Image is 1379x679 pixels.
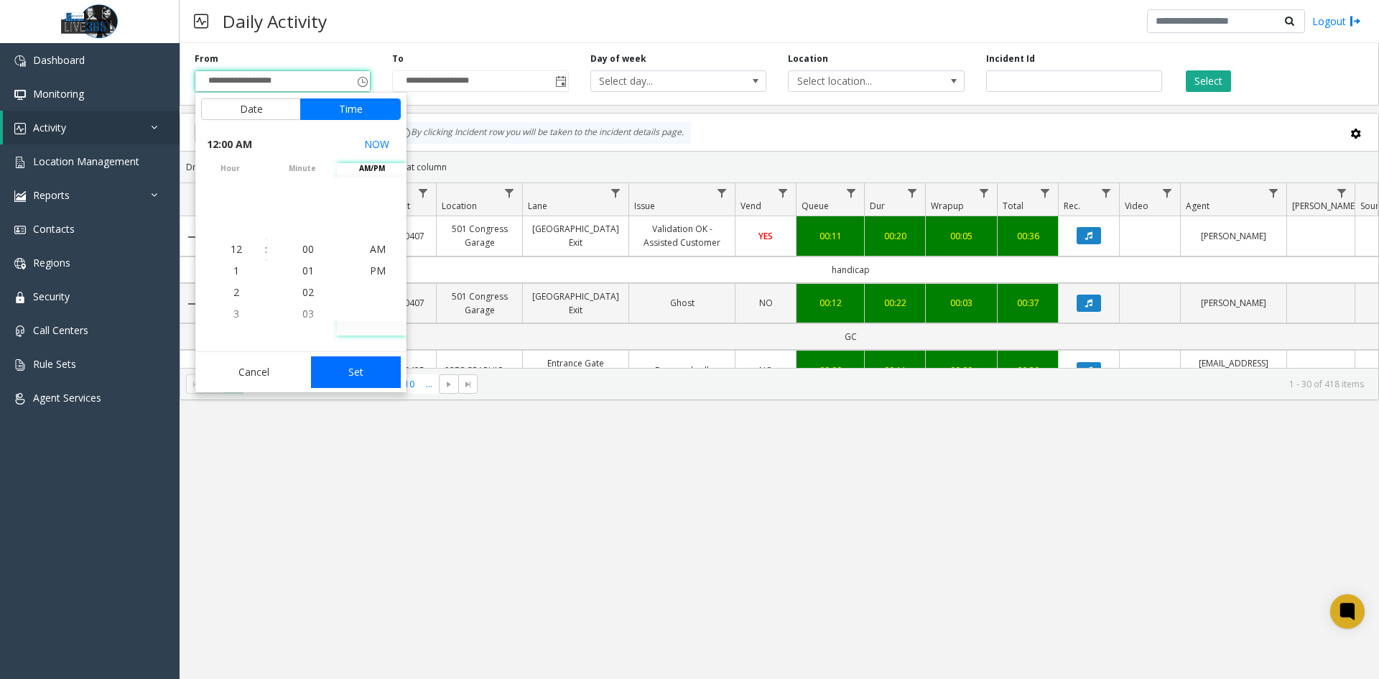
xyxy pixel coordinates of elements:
[401,364,427,377] a: 0435
[528,200,547,212] span: Lane
[873,229,916,243] a: 00:20
[14,89,26,101] img: 'icon'
[267,163,337,174] span: minute
[14,258,26,269] img: 'icon'
[788,52,828,65] label: Location
[1003,200,1023,212] span: Total
[311,356,401,388] button: Set
[14,325,26,337] img: 'icon'
[802,200,829,212] span: Queue
[740,200,761,212] span: Vend
[233,264,239,277] span: 1
[33,391,101,405] span: Agent Services
[195,163,265,174] span: hour
[370,264,386,277] span: PM
[873,364,916,377] a: 00:11
[590,52,646,65] label: Day of week
[805,364,855,377] a: 00:00
[1006,364,1049,377] a: 00:20
[1312,14,1361,29] a: Logout
[634,200,655,212] span: Issue
[207,134,252,154] span: 12:00 AM
[805,229,855,243] a: 00:11
[180,183,1378,368] div: Data table
[1332,183,1352,203] a: Parker Filter Menu
[14,190,26,202] img: 'icon'
[552,71,568,91] span: Toggle popup
[744,229,787,243] a: YES
[1006,229,1049,243] div: 00:36
[302,242,314,256] span: 00
[1158,183,1177,203] a: Video Filter Menu
[638,296,726,310] a: Ghost
[215,4,334,39] h3: Daily Activity
[445,222,514,249] a: 501 Congress Garage
[531,356,620,384] a: Entrance Gate (Garage 4)
[300,98,401,120] button: Time tab
[14,157,26,168] img: 'icon'
[638,364,726,377] a: Dropped call
[14,292,26,303] img: 'icon'
[392,122,691,144] div: By clicking Incident row you will be taken to the incident details page.
[1189,356,1278,384] a: [EMAIL_ADDRESS][DOMAIN_NAME]
[606,183,626,203] a: Lane Filter Menu
[986,52,1035,65] label: Incident Id
[873,296,916,310] a: 00:22
[1186,200,1209,212] span: Agent
[33,256,70,269] span: Regions
[33,290,70,303] span: Security
[458,374,478,394] span: Go to the last page
[370,242,386,256] span: AM
[445,364,514,377] a: [GEOGRAPHIC_DATA]
[233,307,239,320] span: 3
[934,229,988,243] a: 00:05
[14,55,26,67] img: 'icon'
[1006,296,1049,310] a: 00:37
[201,98,301,120] button: Date tab
[744,364,787,377] a: NO
[975,183,994,203] a: Wrapup Filter Menu
[3,111,180,144] a: Activity
[400,374,419,394] span: Page 10
[759,297,773,309] span: NO
[401,296,427,310] a: 0407
[14,359,26,371] img: 'icon'
[443,379,455,390] span: Go to the next page
[358,131,395,157] button: Select now
[180,154,1378,180] div: Drag a column header and drop it here to group by that column
[1264,183,1283,203] a: Agent Filter Menu
[463,379,474,390] span: Go to the last page
[1350,14,1361,29] img: logout
[758,230,773,242] span: YES
[194,4,208,39] img: pageIcon
[14,393,26,405] img: 'icon'
[774,183,793,203] a: Vend Filter Menu
[531,290,620,317] a: [GEOGRAPHIC_DATA] Exit
[442,200,477,212] span: Location
[180,231,203,243] a: Collapse Details
[870,200,885,212] span: Dur
[934,296,988,310] a: 00:03
[33,357,76,371] span: Rule Sets
[1292,200,1357,212] span: [PERSON_NAME]
[805,296,855,310] a: 00:12
[14,224,26,236] img: 'icon'
[201,356,307,388] button: Cancel
[180,366,203,377] a: Collapse Details
[931,200,964,212] span: Wrapup
[903,183,922,203] a: Dur Filter Menu
[500,183,519,203] a: Location Filter Menu
[419,374,439,394] span: Page 11
[638,222,726,249] a: Validation OK - Assisted Customer
[33,87,84,101] span: Monitoring
[302,307,314,320] span: 03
